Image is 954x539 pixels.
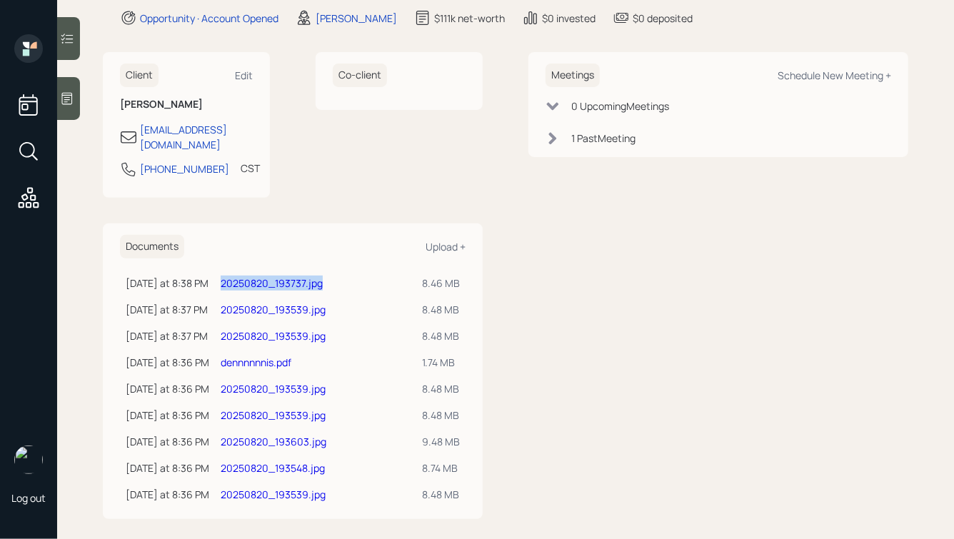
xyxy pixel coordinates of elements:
div: [PERSON_NAME] [316,11,397,26]
div: $0 deposited [633,11,693,26]
div: [PHONE_NUMBER] [140,161,229,176]
a: 20250820_193539.jpg [221,382,326,396]
div: 8.48 MB [422,487,460,502]
div: Opportunity · Account Opened [140,11,278,26]
div: [DATE] at 8:36 PM [126,487,209,502]
a: 20250820_193539.jpg [221,329,326,343]
div: Edit [235,69,253,82]
div: Schedule New Meeting + [778,69,891,82]
div: [DATE] at 8:36 PM [126,460,209,475]
a: 20250820_193603.jpg [221,435,326,448]
div: 1.74 MB [422,355,460,370]
div: 9.48 MB [422,434,460,449]
div: 1 Past Meeting [571,131,636,146]
h6: Co-client [333,64,387,87]
div: $111k net-worth [434,11,505,26]
img: hunter_neumayer.jpg [14,445,43,474]
div: [DATE] at 8:36 PM [126,408,209,423]
div: 8.48 MB [422,408,460,423]
h6: Client [120,64,159,87]
div: Log out [11,491,46,505]
h6: Meetings [546,64,600,87]
a: 20250820_193548.jpg [221,461,325,475]
a: 20250820_193539.jpg [221,303,326,316]
div: 8.48 MB [422,302,460,317]
div: $0 invested [542,11,596,26]
h6: [PERSON_NAME] [120,99,253,111]
div: [DATE] at 8:36 PM [126,381,209,396]
div: [DATE] at 8:36 PM [126,434,209,449]
div: 0 Upcoming Meeting s [571,99,669,114]
a: 20250820_193737.jpg [221,276,323,290]
div: Upload + [426,240,466,253]
div: CST [241,161,260,176]
a: dennnnnnis.pdf [221,356,291,369]
h6: Documents [120,235,184,258]
div: [EMAIL_ADDRESS][DOMAIN_NAME] [140,122,253,152]
a: 20250820_193539.jpg [221,408,326,422]
div: 8.48 MB [422,328,460,343]
div: 8.46 MB [422,276,460,291]
div: [DATE] at 8:36 PM [126,355,209,370]
div: 8.48 MB [422,381,460,396]
a: 20250820_193539.jpg [221,488,326,501]
div: 8.74 MB [422,460,460,475]
div: [DATE] at 8:38 PM [126,276,209,291]
div: [DATE] at 8:37 PM [126,302,209,317]
div: [DATE] at 8:37 PM [126,328,209,343]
